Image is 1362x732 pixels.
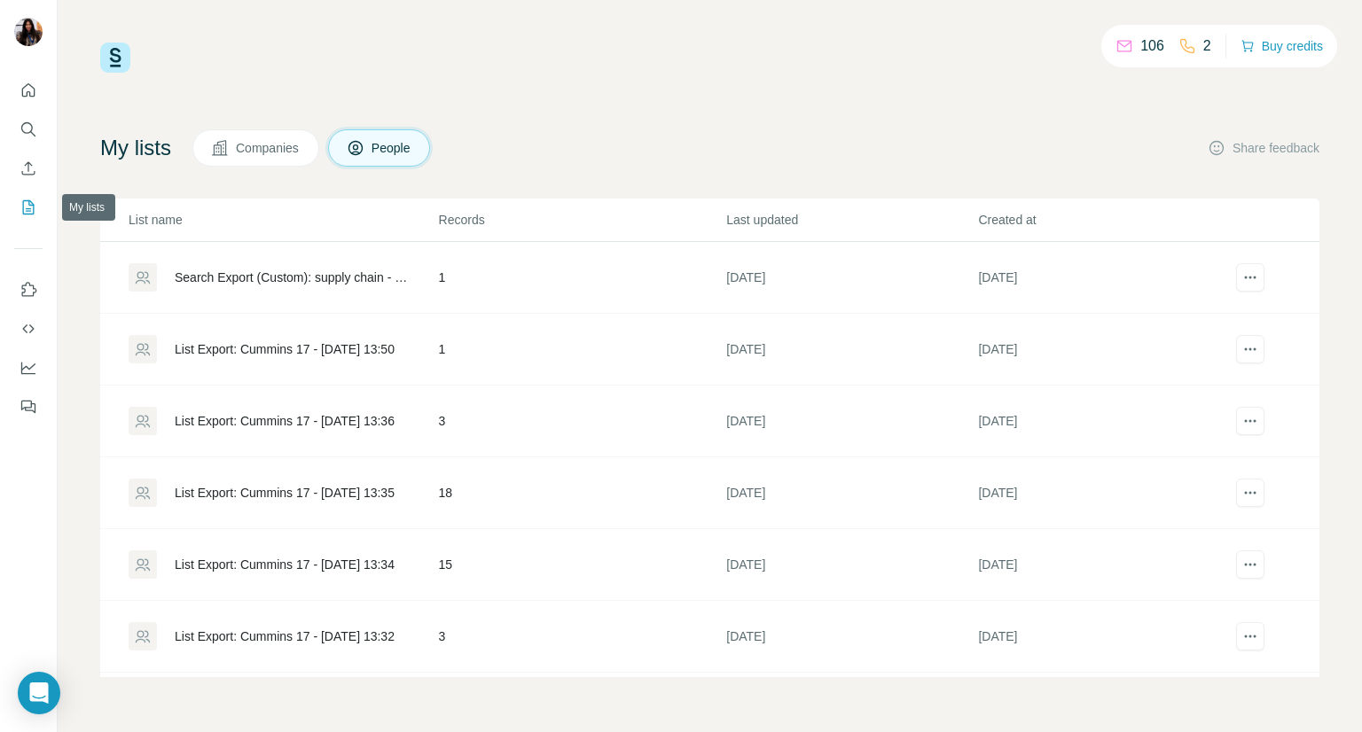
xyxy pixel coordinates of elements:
[439,211,725,229] p: Records
[438,601,726,673] td: 3
[175,484,395,502] div: List Export: Cummins 17 - [DATE] 13:35
[14,191,43,223] button: My lists
[725,529,977,601] td: [DATE]
[978,211,1228,229] p: Created at
[725,457,977,529] td: [DATE]
[372,139,412,157] span: People
[1236,407,1264,435] button: actions
[14,313,43,345] button: Use Surfe API
[438,529,726,601] td: 15
[977,242,1229,314] td: [DATE]
[14,274,43,306] button: Use Surfe on LinkedIn
[1241,34,1323,58] button: Buy credits
[100,43,130,73] img: Surfe Logo
[1236,622,1264,650] button: actions
[14,113,43,145] button: Search
[236,139,301,157] span: Companies
[175,627,395,645] div: List Export: Cummins 17 - [DATE] 13:32
[14,74,43,106] button: Quick start
[726,211,976,229] p: Last updated
[977,601,1229,673] td: [DATE]
[1236,550,1264,579] button: actions
[1208,139,1319,157] button: Share feedback
[725,385,977,457] td: [DATE]
[725,601,977,673] td: [DATE]
[175,340,395,358] div: List Export: Cummins 17 - [DATE] 13:50
[1140,35,1164,57] p: 106
[175,556,395,573] div: List Export: Cummins 17 - [DATE] 13:34
[175,269,409,286] div: Search Export (Custom): supply chain - [DATE] 10:22
[438,385,726,457] td: 3
[725,314,977,385] td: [DATE]
[129,211,437,229] p: List name
[438,314,726,385] td: 1
[977,529,1229,601] td: [DATE]
[438,242,726,314] td: 1
[14,18,43,46] img: Avatar
[977,385,1229,457] td: [DATE]
[14,352,43,384] button: Dashboard
[977,314,1229,385] td: [DATE]
[977,457,1229,529] td: [DATE]
[725,242,977,314] td: [DATE]
[1203,35,1211,57] p: 2
[438,457,726,529] td: 18
[1236,335,1264,363] button: actions
[175,412,395,430] div: List Export: Cummins 17 - [DATE] 13:36
[14,391,43,423] button: Feedback
[100,134,171,162] h4: My lists
[14,152,43,184] button: Enrich CSV
[1236,263,1264,292] button: actions
[1236,479,1264,507] button: actions
[18,672,60,714] div: Open Intercom Messenger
